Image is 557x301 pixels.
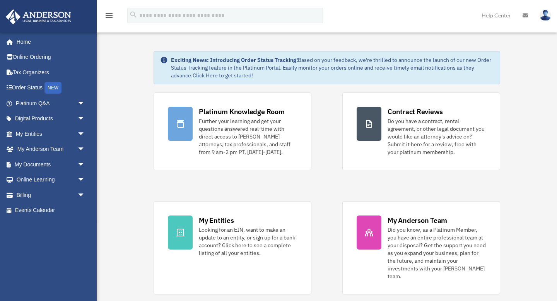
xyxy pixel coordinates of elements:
a: Home [5,34,93,50]
a: My Entities Looking for an EIN, want to make an update to an entity, or sign up for a bank accoun... [154,201,311,294]
span: arrow_drop_down [77,157,93,173]
a: My Anderson Team Did you know, as a Platinum Member, you have an entire professional team at your... [342,201,500,294]
div: Do you have a contract, rental agreement, or other legal document you would like an attorney's ad... [388,117,486,156]
span: arrow_drop_down [77,96,93,111]
div: My Entities [199,215,234,225]
div: Platinum Knowledge Room [199,107,285,116]
a: Events Calendar [5,203,97,218]
span: arrow_drop_down [77,126,93,142]
a: Digital Productsarrow_drop_down [5,111,97,127]
div: Did you know, as a Platinum Member, you have an entire professional team at your disposal? Get th... [388,226,486,280]
a: Online Learningarrow_drop_down [5,172,97,188]
a: Online Ordering [5,50,97,65]
span: arrow_drop_down [77,111,93,127]
a: menu [104,14,114,20]
div: Contract Reviews [388,107,443,116]
a: My Documentsarrow_drop_down [5,157,97,172]
a: Click Here to get started! [193,72,253,79]
a: Tax Organizers [5,65,97,80]
i: search [129,10,138,19]
i: menu [104,11,114,20]
strong: Exciting News: Introducing Order Status Tracking! [171,56,298,63]
div: Further your learning and get your questions answered real-time with direct access to [PERSON_NAM... [199,117,297,156]
div: NEW [44,82,62,94]
a: Order StatusNEW [5,80,97,96]
span: arrow_drop_down [77,172,93,188]
a: Contract Reviews Do you have a contract, rental agreement, or other legal document you would like... [342,92,500,170]
img: User Pic [540,10,551,21]
span: arrow_drop_down [77,187,93,203]
img: Anderson Advisors Platinum Portal [3,9,73,24]
a: My Entitiesarrow_drop_down [5,126,97,142]
div: Looking for an EIN, want to make an update to an entity, or sign up for a bank account? Click her... [199,226,297,257]
div: My Anderson Team [388,215,447,225]
a: Billingarrow_drop_down [5,187,97,203]
a: My Anderson Teamarrow_drop_down [5,142,97,157]
span: arrow_drop_down [77,142,93,157]
div: Based on your feedback, we're thrilled to announce the launch of our new Order Status Tracking fe... [171,56,494,79]
a: Platinum Knowledge Room Further your learning and get your questions answered real-time with dire... [154,92,311,170]
a: Platinum Q&Aarrow_drop_down [5,96,97,111]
